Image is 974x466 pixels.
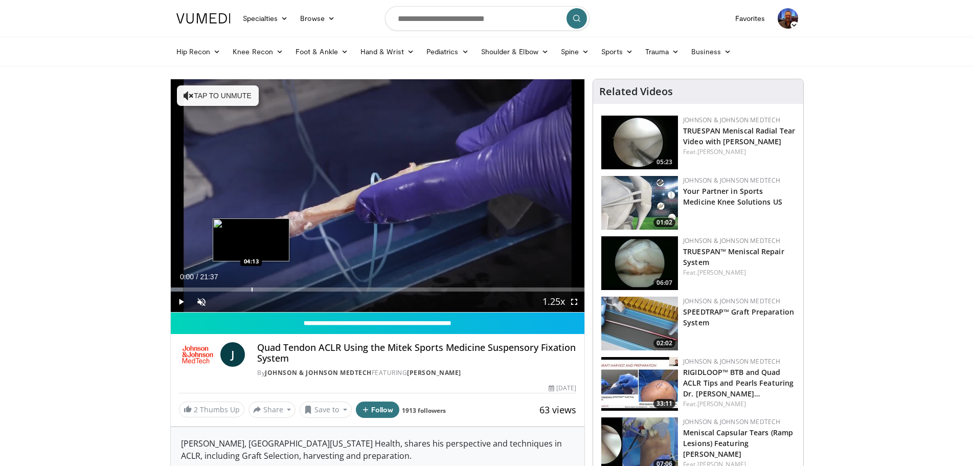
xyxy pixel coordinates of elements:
[601,116,678,169] img: a9cbc79c-1ae4-425c-82e8-d1f73baa128b.150x105_q85_crop-smart_upscale.jpg
[601,297,678,350] a: 02:02
[171,287,585,292] div: Progress Bar
[171,79,585,313] video-js: Video Player
[294,8,341,29] a: Browse
[683,268,795,277] div: Feat.
[595,41,639,62] a: Sports
[176,13,231,24] img: VuMedi Logo
[356,402,400,418] button: Follow
[697,147,746,156] a: [PERSON_NAME]
[180,273,194,281] span: 0:00
[653,339,675,348] span: 02:02
[685,41,737,62] a: Business
[601,357,678,411] a: 33:11
[191,292,212,312] button: Unmute
[402,406,446,415] a: 1913 followers
[539,404,576,416] span: 63 views
[543,292,564,312] button: Playback Rate
[683,116,780,124] a: Johnson & Johnson MedTech
[265,368,372,377] a: Johnson & Johnson MedTech
[683,186,782,207] a: Your Partner in Sports Medicine Knee Solutions US
[683,367,794,398] a: RIGIDLOOP™ BTB and Quad ACLR Tips and Pearls Featuring Dr. [PERSON_NAME]…
[683,176,780,185] a: Johnson & Johnson MedTech
[697,400,746,408] a: [PERSON_NAME]
[549,384,576,393] div: [DATE]
[179,402,244,417] a: 2 Thumbs Up
[599,85,673,98] h4: Related Videos
[354,41,420,62] a: Hand & Wrist
[601,236,678,290] img: e42d750b-549a-4175-9691-fdba1d7a6a0f.150x105_q85_crop-smart_upscale.jpg
[555,41,595,62] a: Spine
[683,126,795,146] a: TRUESPAN Meniscal Radial Tear Video with [PERSON_NAME]
[194,405,198,414] span: 2
[683,307,794,327] a: SPEEDTRAP™ Graft Preparation System
[653,278,675,287] span: 06:07
[289,41,354,62] a: Foot & Ankle
[653,158,675,167] span: 05:23
[420,41,475,62] a: Pediatrics
[213,218,289,261] img: image.jpeg
[248,402,296,418] button: Share
[653,399,675,408] span: 33:11
[653,218,675,227] span: 01:02
[729,8,772,29] a: Favorites
[257,342,576,364] h4: Quad Tendon ACLR Using the Mitek Sports Medicine Suspensory Fixation System
[683,357,780,366] a: Johnson & Johnson MedTech
[475,41,555,62] a: Shoulder & Elbow
[683,236,780,245] a: Johnson & Johnson MedTech
[601,176,678,230] img: 0543fda4-7acd-4b5c-b055-3730b7e439d4.150x105_q85_crop-smart_upscale.jpg
[220,342,245,367] a: J
[170,41,227,62] a: Hip Recon
[564,292,584,312] button: Fullscreen
[300,402,352,418] button: Save to
[257,368,576,378] div: By FEATURING
[683,247,784,267] a: TRUESPAN™ Meniscal Repair System
[683,417,780,426] a: Johnson & Johnson MedTech
[407,368,461,377] a: [PERSON_NAME]
[601,297,678,350] img: a46a2fe1-2704-4a9e-acc3-1c278068f6c4.150x105_q85_crop-smart_upscale.jpg
[683,428,793,459] a: Meniscal Capsular Tears (Ramp Lesions) Featuring [PERSON_NAME]
[601,236,678,290] a: 06:07
[683,297,780,305] a: Johnson & Johnson MedTech
[237,8,295,29] a: Specialties
[226,41,289,62] a: Knee Recon
[601,116,678,169] a: 05:23
[778,8,798,29] img: Avatar
[601,357,678,411] img: 4bc3a03c-f47c-4100-84fa-650097507746.150x105_q85_crop-smart_upscale.jpg
[601,176,678,230] a: 01:02
[639,41,686,62] a: Trauma
[697,268,746,277] a: [PERSON_NAME]
[683,147,795,157] div: Feat.
[200,273,218,281] span: 21:37
[196,273,198,281] span: /
[171,292,191,312] button: Play
[177,85,259,106] button: Tap to unmute
[683,400,795,409] div: Feat.
[385,6,590,31] input: Search topics, interventions
[179,342,217,367] img: Johnson & Johnson MedTech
